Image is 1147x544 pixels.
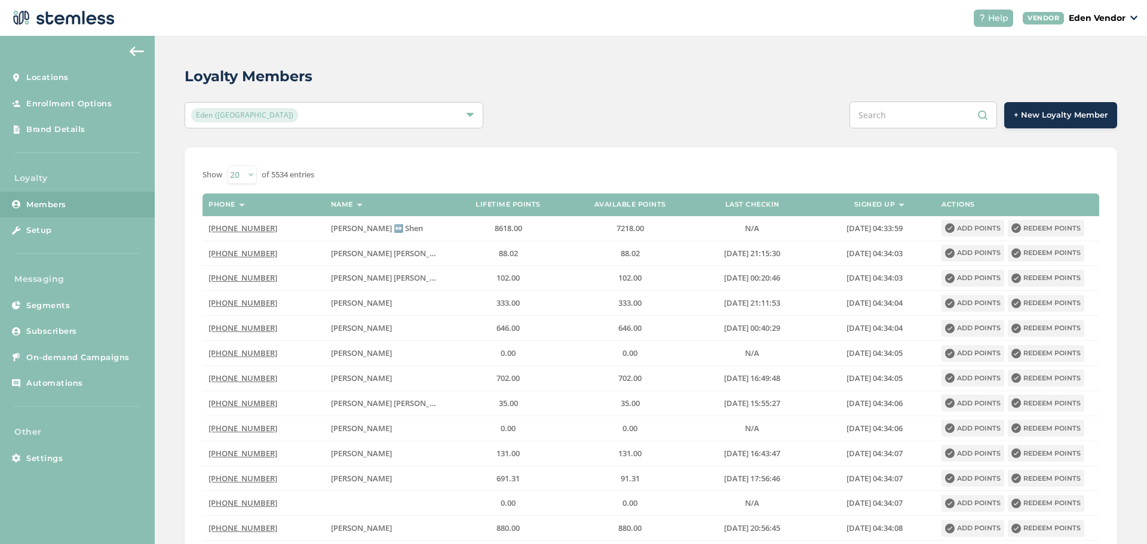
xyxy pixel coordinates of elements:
span: 880.00 [496,523,520,533]
label: 8618.00 [453,223,563,233]
h2: Loyalty Members [185,66,312,87]
span: 35.00 [621,398,640,408]
label: 2021-10-12 15:55:27 [697,398,807,408]
label: 35.00 [575,398,685,408]
label: joe moherly [331,423,441,434]
span: [PHONE_NUMBER] [208,398,277,408]
span: [DATE] 00:40:29 [724,322,780,333]
button: Redeem points [1008,295,1084,312]
span: 0.00 [622,423,637,434]
span: [PERSON_NAME] [331,448,392,459]
label: Phone [208,201,235,208]
input: Search [849,102,997,128]
label: 646.00 [453,323,563,333]
span: 102.00 [618,272,642,283]
label: 0.00 [453,423,563,434]
span: 88.02 [499,248,518,259]
label: 0.00 [575,348,685,358]
span: [DATE] 15:55:27 [724,398,780,408]
span: 880.00 [618,523,642,533]
label: 2024-01-22 04:34:05 [820,373,930,383]
span: [DATE] 04:34:04 [847,322,903,333]
span: [PHONE_NUMBER] [208,448,277,459]
span: Subscribers [26,325,77,337]
label: (405) 596-5254 [208,398,318,408]
label: N/A [697,498,807,508]
label: 35.00 [453,398,563,408]
button: Add points [941,470,1004,487]
button: Add points [941,270,1004,287]
label: Juliette Osborn [331,523,441,533]
th: Actions [936,193,1099,216]
label: jerika monea crossland [331,323,441,333]
label: 7218.00 [575,223,685,233]
span: 0.00 [622,497,637,508]
label: 88.02 [453,248,563,259]
span: 102.00 [496,272,520,283]
label: 2024-01-22 04:34:03 [820,248,930,259]
label: 2024-01-22 04:34:05 [820,348,930,358]
iframe: Chat Widget [1087,487,1147,544]
label: 646.00 [575,323,685,333]
button: Add points [941,220,1004,236]
span: [PERSON_NAME] [331,523,392,533]
label: 102.00 [575,273,685,283]
span: [PHONE_NUMBER] [208,248,277,259]
span: [DATE] 16:43:47 [724,448,780,459]
label: (918) 520-3448 [208,373,318,383]
span: [DATE] 04:34:06 [847,423,903,434]
label: 131.00 [575,448,685,459]
span: 0.00 [501,423,516,434]
span: [PERSON_NAME] [331,348,392,358]
label: (918) 430-6773 [208,348,318,358]
label: 2020-07-21 00:40:29 [697,323,807,333]
button: Redeem points [1008,495,1084,512]
label: 2019-06-19 00:20:46 [697,273,807,283]
label: 2024-10-24 17:56:46 [697,474,807,484]
label: of 5534 entries [262,169,314,181]
label: (918) 404-9452 [208,498,318,508]
label: (918) 402-9463 [208,323,318,333]
label: joshua bryan hale [331,273,441,283]
label: Brian ↔️ Shen [331,223,441,233]
button: Redeem points [1008,320,1084,337]
label: N/A [697,223,807,233]
span: Members [26,199,66,211]
span: [DATE] 21:15:30 [724,248,780,259]
label: Lifetime points [476,201,541,208]
span: [PHONE_NUMBER] [208,423,277,434]
label: Name [331,201,353,208]
label: 2024-01-22 04:34:04 [820,323,930,333]
span: [DATE] 04:34:03 [847,272,903,283]
button: + New Loyalty Member [1004,102,1117,128]
label: 0.00 [453,498,563,508]
label: (918) 633-6207 [208,523,318,533]
label: 702.00 [575,373,685,383]
label: victore anthony girdner [331,298,441,308]
img: icon_down-arrow-small-66adaf34.svg [1130,16,1137,20]
button: Redeem points [1008,470,1084,487]
span: [PHONE_NUMBER] [208,523,277,533]
span: [DATE] 04:34:05 [847,373,903,383]
label: Last checkin [725,201,780,208]
span: [PERSON_NAME] [331,373,392,383]
span: 35.00 [499,398,518,408]
span: [DATE] 04:34:07 [847,473,903,484]
label: Carol Bevenue [331,348,441,358]
span: [DATE] 04:34:03 [847,248,903,259]
span: Setup [26,225,52,236]
label: 88.02 [575,248,685,259]
span: Help [988,12,1008,24]
label: (503) 804-9208 [208,223,318,233]
span: [DATE] 16:49:48 [724,373,780,383]
span: [DATE] 04:34:05 [847,348,903,358]
span: N/A [745,497,759,508]
label: 2020-06-06 21:11:53 [697,298,807,308]
button: Add points [941,345,1004,362]
label: 880.00 [453,523,563,533]
span: Eden ([GEOGRAPHIC_DATA]) [191,108,298,122]
span: [DATE] 04:34:07 [847,497,903,508]
span: [PHONE_NUMBER] [208,348,277,358]
span: Brand Details [26,124,85,136]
